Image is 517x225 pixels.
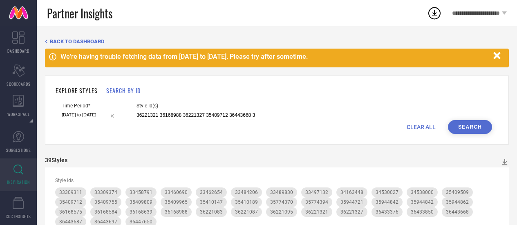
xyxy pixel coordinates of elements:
div: 39 Styles [45,157,67,163]
div: Open download list [427,6,442,20]
span: 35944862 [446,199,469,205]
span: 33489830 [270,189,293,195]
span: DASHBOARD [7,48,29,54]
span: 35944721 [340,199,363,205]
input: Select time period [62,111,118,119]
span: 36221327 [340,209,363,215]
span: 33497132 [305,189,328,195]
span: 35774394 [305,199,328,205]
span: 35410189 [235,199,258,205]
span: Style Id(s) [137,103,255,109]
span: 33484206 [235,189,258,195]
span: WORKSPACE [7,111,30,117]
input: Enter comma separated style ids e.g. 12345, 67890 [137,111,255,120]
span: 36168639 [130,209,152,215]
span: 34538000 [411,189,434,195]
span: CLEAR ALL [407,124,436,130]
span: 36433850 [411,209,434,215]
span: 35409712 [59,199,82,205]
span: 36443668 [446,209,469,215]
div: We're having trouble fetching data from [DATE] to [DATE]. Please try after sometime. [60,53,489,60]
span: 36443697 [94,219,117,225]
span: 36433376 [376,209,398,215]
span: BACK TO DASHBOARD [50,38,104,45]
span: 35944842 [376,199,398,205]
span: INSPIRATION [7,179,30,185]
span: 33309311 [59,189,82,195]
div: Style Ids [55,178,499,183]
span: 35409755 [94,199,117,205]
span: 36221095 [270,209,293,215]
span: 36221087 [235,209,258,215]
span: 36168584 [94,209,117,215]
span: 33460690 [165,189,188,195]
span: 34163448 [340,189,363,195]
span: SUGGESTIONS [6,147,31,153]
span: 34530027 [376,189,398,195]
span: 33462654 [200,189,223,195]
h1: SEARCH BY ID [106,86,141,95]
span: 33458791 [130,189,152,195]
div: Back TO Dashboard [45,38,509,45]
span: CDC INSIGHTS [6,213,31,219]
span: 36447650 [130,219,152,225]
span: 33309374 [94,189,117,195]
span: 36221083 [200,209,223,215]
h1: EXPLORE STYLES [56,86,98,95]
span: 35409809 [130,199,152,205]
button: Search [448,120,492,134]
span: 36168988 [165,209,188,215]
span: 36221321 [305,209,328,215]
span: Time Period* [62,103,118,109]
span: 36443687 [59,219,82,225]
span: Partner Insights [47,5,112,22]
span: 36168575 [59,209,82,215]
span: 35409965 [165,199,188,205]
span: 35410147 [200,199,223,205]
span: 35774370 [270,199,293,205]
span: 35944842 [411,199,434,205]
span: 35409509 [446,189,469,195]
span: SCORECARDS [7,81,31,87]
